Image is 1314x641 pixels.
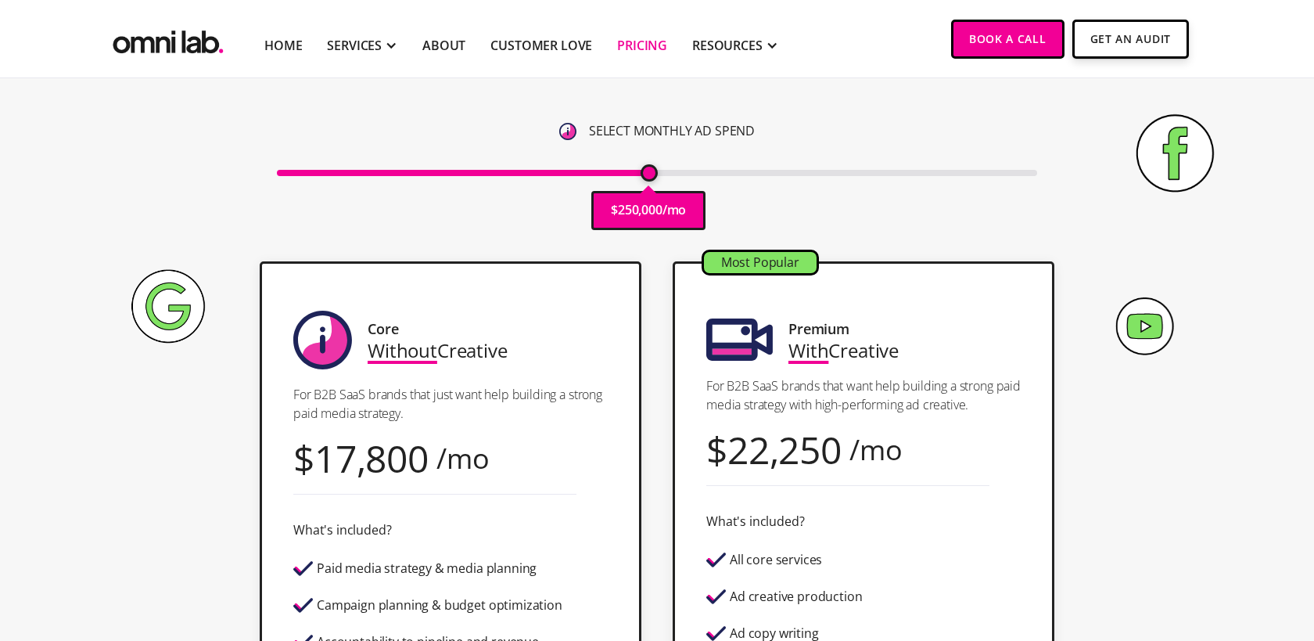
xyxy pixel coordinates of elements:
[490,36,592,55] a: Customer Love
[109,20,227,58] img: Omni Lab: B2B SaaS Demand Generation Agency
[849,439,903,460] div: /mo
[618,200,662,221] p: 250,000
[314,448,429,469] div: 17,800
[559,123,576,140] img: 6410812402e99d19b372aa32_omni-nav-info.svg
[327,36,382,55] div: SERVICES
[788,340,899,361] div: Creative
[264,36,302,55] a: Home
[730,590,862,603] div: Ad creative production
[436,448,490,469] div: /mo
[788,337,828,363] span: With
[727,439,842,460] div: 22,250
[422,36,465,55] a: About
[1072,20,1189,59] a: Get An Audit
[368,337,437,363] span: Without
[317,562,537,575] div: Paid media strategy & media planning
[706,511,804,532] div: What's included?
[317,599,562,612] div: Campaign planning & budget optimization
[611,200,618,221] p: $
[368,340,508,361] div: Creative
[706,376,1021,414] p: For B2B SaaS brands that want help building a strong paid media strategy with high-performing ad ...
[1032,459,1314,641] iframe: Chat Widget
[662,200,687,221] p: /mo
[706,439,727,460] div: $
[368,319,398,340] div: Core
[730,553,822,567] div: All core services
[617,36,667,55] a: Pricing
[109,20,227,58] a: home
[951,20,1064,59] a: Book a Call
[788,319,849,340] div: Premium
[293,448,314,469] div: $
[293,385,608,423] p: For B2B SaaS brands that just want help building a strong paid media strategy.
[704,252,817,273] div: Most Popular
[293,520,391,541] div: What's included?
[692,36,763,55] div: RESOURCES
[589,121,755,142] p: SELECT MONTHLY AD SPEND
[730,627,819,640] div: Ad copy writing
